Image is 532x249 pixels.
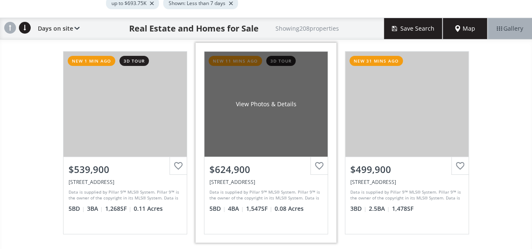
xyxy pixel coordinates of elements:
[246,204,273,213] span: 1,547 SF
[350,189,461,202] div: Data is supplied by Pillar 9™ MLS® System. Pillar 9™ is the owner of the copyright in its MLS® Sy...
[69,189,180,202] div: Data is supplied by Pillar 9™ MLS® System. Pillar 9™ is the owner of the copyright in its MLS® Sy...
[228,204,244,213] span: 4 BA
[209,204,226,213] span: 5 BD
[455,24,475,33] span: Map
[196,43,336,243] a: new 11 mins ago3d tourView Photos & Details$624,900[STREET_ADDRESS]Data is supplied by Pillar 9™ ...
[209,178,323,186] div: 1093 Taradale Drive, Calgary, AB T3J0A5
[55,43,196,243] a: new 1 min ago3d tour$539,900[STREET_ADDRESS]Data is supplied by Pillar 9™ MLS® System. Pillar 9™ ...
[69,163,182,176] div: $539,900
[129,23,259,34] h1: Real Estate and Homes for Sale
[350,163,463,176] div: $499,900
[87,204,103,213] span: 3 BA
[350,204,367,213] span: 3 BD
[336,43,477,243] a: new 31 mins ago$499,900[STREET_ADDRESS]Data is supplied by Pillar 9™ MLS® System. Pillar 9™ is th...
[487,18,532,39] div: Gallery
[134,204,163,213] span: 0.11 Acres
[350,178,463,186] div: 22 Coachway Green SW, Calgary, AB T3H 1V8
[209,163,323,176] div: $624,900
[236,100,296,108] div: View Photos & Details
[392,204,413,213] span: 1,478 SF
[275,204,304,213] span: 0.08 Acres
[69,178,182,186] div: 111 Macewan Drive NW, Calgary, AB T3K 2G2
[209,189,320,202] div: Data is supplied by Pillar 9™ MLS® System. Pillar 9™ is the owner of the copyright in its MLS® Sy...
[384,18,443,39] button: Save Search
[275,25,339,31] h2: Showing 208 properties
[105,204,132,213] span: 1,268 SF
[443,18,487,39] div: Map
[69,204,85,213] span: 5 BD
[34,18,79,39] div: Days on site
[369,204,390,213] span: 2.5 BA
[497,24,523,33] span: Gallery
